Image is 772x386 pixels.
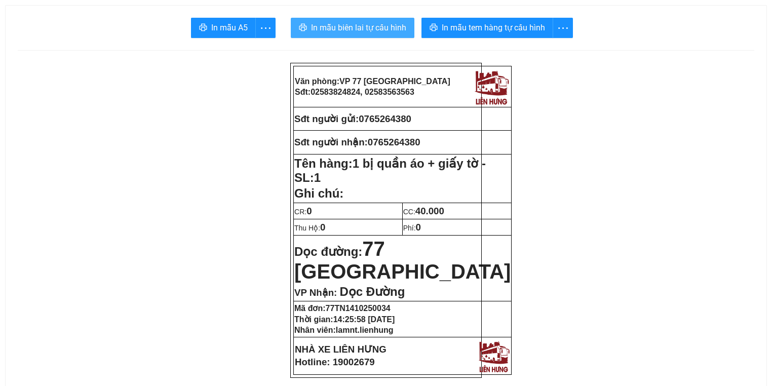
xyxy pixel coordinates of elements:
[199,23,207,33] span: printer
[553,22,572,34] span: more
[294,186,343,200] span: Ghi chú:
[430,23,438,33] span: printer
[311,88,414,96] span: 02583824824, 02583563563
[311,21,406,34] span: In mẫu biên lai tự cấu hình
[336,326,394,334] span: lamnt.lienhung
[333,315,395,324] span: 14:25:58 [DATE]
[472,67,511,106] img: logo
[256,22,275,34] span: more
[368,137,420,147] span: 0765264380
[255,18,276,38] button: more
[359,113,411,124] span: 0765264380
[415,206,444,216] span: 40.000
[442,21,545,34] span: In mẫu tem hàng tự cấu hình
[339,285,405,298] span: Dọc Đường
[5,25,124,33] strong: Sđt:
[294,224,325,232] span: Thu Hộ:
[294,238,511,283] span: 77 [GEOGRAPHIC_DATA]
[314,171,321,184] span: 1
[295,357,375,367] strong: Hotline: 19002679
[294,326,394,334] strong: Nhân viên:
[294,157,486,184] strong: Tên hàng:
[49,14,160,23] span: VP 77 [GEOGRAPHIC_DATA]
[416,222,421,233] span: 0
[421,18,553,38] button: printerIn mẫu tem hàng tự cấu hình
[326,304,391,313] span: 77TN1410250034
[294,157,486,184] span: 1 bị quần áo + giấy tờ - SL:
[4,74,78,85] strong: Sđt người nhận:
[5,14,160,23] strong: Văn phòng:
[553,18,573,38] button: more
[4,51,68,61] strong: Sđt người gửi:
[20,25,124,33] span: 02583824824, 02583563563
[78,74,130,85] span: 0765264380
[294,245,511,281] strong: Dọc đường:
[211,21,248,34] span: In mẫu A5
[306,206,312,216] span: 0
[299,23,307,33] span: printer
[291,18,414,38] button: printerIn mẫu biên lai tự cấu hình
[403,208,444,216] span: CC:
[295,88,414,96] strong: Sđt:
[295,77,450,86] strong: Văn phòng:
[294,304,391,313] strong: Mã đơn:
[294,287,337,298] span: VP Nhận:
[294,315,395,324] strong: Thời gian:
[68,51,121,61] span: 0765264380
[295,344,387,355] strong: NHÀ XE LIÊN HƯNG
[476,338,511,373] img: logo
[294,137,368,147] strong: Sđt người nhận:
[320,222,325,233] span: 0
[191,18,256,38] button: printerIn mẫu A5
[403,224,421,232] span: Phí:
[294,208,312,216] span: CR:
[339,77,450,86] span: VP 77 [GEOGRAPHIC_DATA]
[294,113,359,124] strong: Sđt người gửi:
